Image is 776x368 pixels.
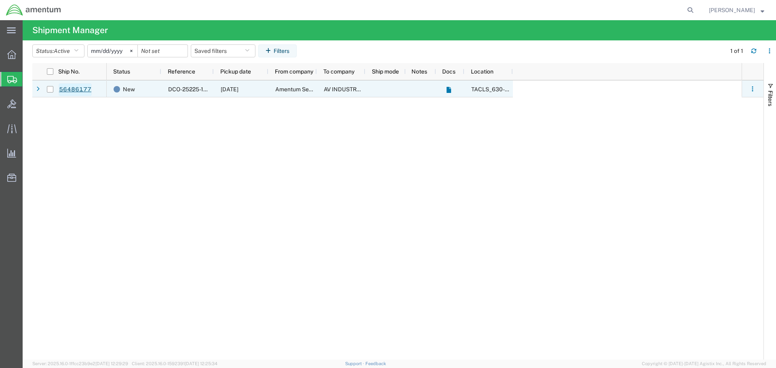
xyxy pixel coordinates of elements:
[642,360,766,367] span: Copyright © [DATE]-[DATE] Agistix Inc., All Rights Reserved
[32,44,84,57] button: Status:Active
[323,68,354,75] span: To company
[95,361,128,366] span: [DATE] 12:29:29
[88,45,137,57] input: Not set
[471,86,630,93] span: TACLS_630-Ft. Belvoir, VA
[275,68,313,75] span: From company
[258,44,297,57] button: Filters
[442,68,455,75] span: Docs
[275,86,336,93] span: Amentum Services, Inc.
[345,361,365,366] a: Support
[59,83,92,96] a: 56486177
[58,68,80,75] span: Ship No.
[168,86,221,93] span: DCO-25225-166789
[324,86,377,93] span: AV INDUSTRIES INC
[220,68,251,75] span: Pickup date
[709,6,755,15] span: Bobby Allison
[32,20,108,40] h4: Shipment Manager
[185,361,217,366] span: [DATE] 12:25:34
[471,68,493,75] span: Location
[32,361,128,366] span: Server: 2025.16.0-1ffcc23b9e2
[767,90,774,106] span: Filters
[54,48,70,54] span: Active
[191,44,255,57] button: Saved filters
[411,68,427,75] span: Notes
[365,361,386,366] a: Feedback
[730,47,744,55] div: 1 of 1
[6,4,61,16] img: logo
[168,68,195,75] span: Reference
[132,361,217,366] span: Client: 2025.16.0-1592391
[709,5,765,15] button: [PERSON_NAME]
[138,45,188,57] input: Not set
[221,86,238,93] span: 08/13/2025
[372,68,399,75] span: Ship mode
[113,68,130,75] span: Status
[123,81,135,98] span: New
